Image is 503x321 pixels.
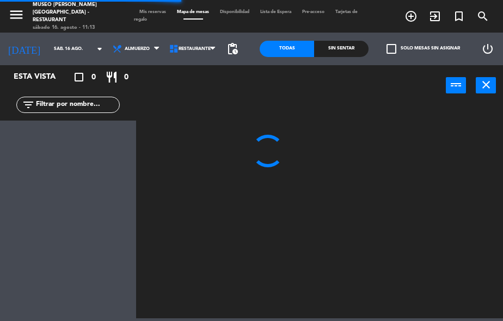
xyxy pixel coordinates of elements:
span: Lista de Espera [255,10,297,14]
span: Almuerzo [125,46,150,52]
i: turned_in_not [452,10,465,23]
i: power_settings_new [481,42,494,55]
span: Restaurante [179,46,211,52]
span: Mapa de mesas [171,10,214,14]
span: Pre-acceso [297,10,330,14]
button: power_input [446,77,466,93]
div: Sin sentar [314,41,369,57]
label: Solo mesas sin asignar [387,44,460,54]
i: arrow_drop_down [93,42,106,55]
i: add_circle_outline [404,10,418,23]
input: Filtrar por nombre... [35,99,119,111]
i: close [480,78,493,91]
div: sábado 16. agosto - 11:13 [33,24,118,32]
span: pending_actions [226,42,239,55]
i: power_input [450,78,463,91]
button: menu [8,7,24,26]
span: 0 [124,71,128,84]
span: Mis reservas [134,10,171,14]
i: restaurant [105,71,118,84]
i: crop_square [72,71,85,84]
i: search [476,10,489,23]
span: check_box_outline_blank [387,44,396,54]
div: Todas [260,41,314,57]
i: exit_to_app [428,10,441,23]
div: Esta vista [5,71,78,84]
span: 0 [91,71,96,84]
i: filter_list [22,98,35,111]
i: menu [8,7,24,23]
span: Disponibilidad [214,10,255,14]
div: Museo [PERSON_NAME][GEOGRAPHIC_DATA] - Restaurant [33,1,118,24]
button: close [476,77,496,93]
